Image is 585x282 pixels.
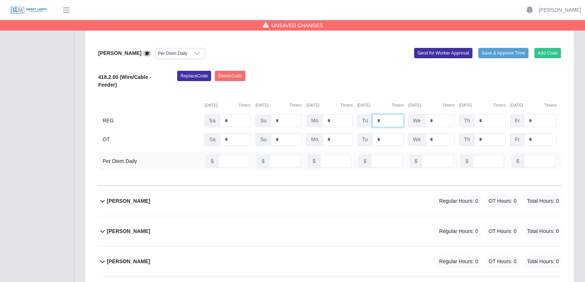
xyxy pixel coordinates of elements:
[204,133,220,146] span: Sa
[98,186,561,216] button: [PERSON_NAME] Regular Hours: 0 OT Hours: 0 Total Hours: 0
[98,50,141,56] b: [PERSON_NAME]
[98,247,561,276] button: [PERSON_NAME] Regular Hours: 0 OT Hours: 0 Total Hours: 0
[486,225,519,237] span: OT Hours: 0
[486,255,519,268] span: OT Hours: 0
[98,216,561,246] button: [PERSON_NAME] Regular Hours: 0 OT Hours: 0 Total Hours: 0
[308,155,320,168] span: $
[539,6,581,14] a: [PERSON_NAME]
[255,114,271,127] span: Su
[461,155,473,168] span: $
[107,258,150,265] b: [PERSON_NAME]
[414,48,472,58] button: Send for Worker Approval
[525,225,561,237] span: Total Hours: 0
[510,114,524,127] span: Fr
[156,48,190,59] div: Per Diem Daily
[493,102,506,108] button: Timers
[510,102,557,108] div: [DATE]
[442,102,455,108] button: Timers
[255,133,271,146] span: Su
[525,255,561,268] span: Total Hours: 0
[306,102,353,108] div: [DATE]
[215,71,245,81] button: DeleteCode
[306,133,323,146] span: Mo
[437,255,481,268] span: Regular Hours: 0
[357,102,404,108] div: [DATE]
[255,102,302,108] div: [DATE]
[204,102,251,108] div: [DATE]
[357,114,373,127] span: Tu
[408,133,426,146] span: We
[512,155,524,168] span: $
[272,22,323,29] span: Unsaved Changes
[238,102,251,108] button: Timers
[177,71,211,81] button: ReplaceCode
[359,155,371,168] span: $
[206,155,218,168] span: $
[103,133,200,146] div: OT
[143,50,151,56] a: View/Edit Notes
[357,133,373,146] span: Tu
[289,102,302,108] button: Timers
[107,227,150,235] b: [PERSON_NAME]
[437,225,481,237] span: Regular Hours: 0
[10,6,47,14] img: SLM Logo
[459,114,475,127] span: Th
[340,102,353,108] button: Timers
[98,74,151,88] b: 418.2.00 (Wire/Cable - Feeder)
[103,114,200,127] div: REG
[478,48,529,58] button: Save & Approve Time
[103,157,137,165] div: Per Diem Daily
[437,195,481,207] span: Regular Hours: 0
[525,195,561,207] span: Total Hours: 0
[534,48,561,58] button: Add Code
[408,114,426,127] span: We
[459,133,475,146] span: Th
[306,114,323,127] span: Mo
[257,155,269,168] span: $
[510,133,524,146] span: Fr
[107,197,150,205] b: [PERSON_NAME]
[408,102,455,108] div: [DATE]
[544,102,557,108] button: Timers
[410,155,422,168] span: $
[486,195,519,207] span: OT Hours: 0
[391,102,404,108] button: Timers
[204,114,220,127] span: Sa
[459,102,506,108] div: [DATE]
